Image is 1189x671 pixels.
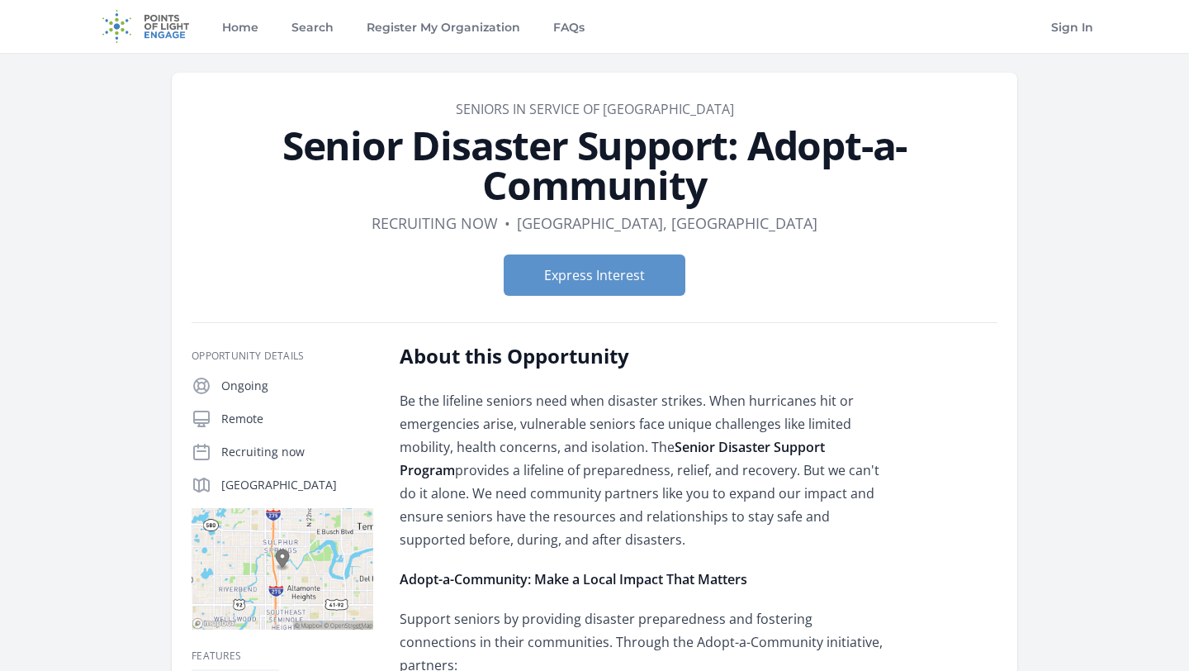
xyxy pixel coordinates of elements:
p: Be the lifeline seniors need when disaster strikes. When hurricanes hit or emergencies arise, vul... [400,389,883,551]
h3: Opportunity Details [192,350,373,363]
strong: Adopt-a-Community: Make a Local Impact That Matters [400,570,747,588]
dd: Recruiting now [372,212,498,235]
p: Recruiting now [221,444,373,460]
button: Express Interest [504,255,685,296]
div: • [504,212,510,235]
h1: Senior Disaster Support: Adopt-a-Community [192,126,997,205]
a: Seniors In Service of [GEOGRAPHIC_DATA] [456,100,734,118]
h3: Features [192,650,373,663]
img: Map [192,508,373,630]
p: [GEOGRAPHIC_DATA] [221,477,373,493]
h2: About this Opportunity [400,343,883,369]
p: Remote [221,411,373,427]
p: Ongoing [221,378,373,394]
dd: [GEOGRAPHIC_DATA], [GEOGRAPHIC_DATA] [517,212,817,235]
